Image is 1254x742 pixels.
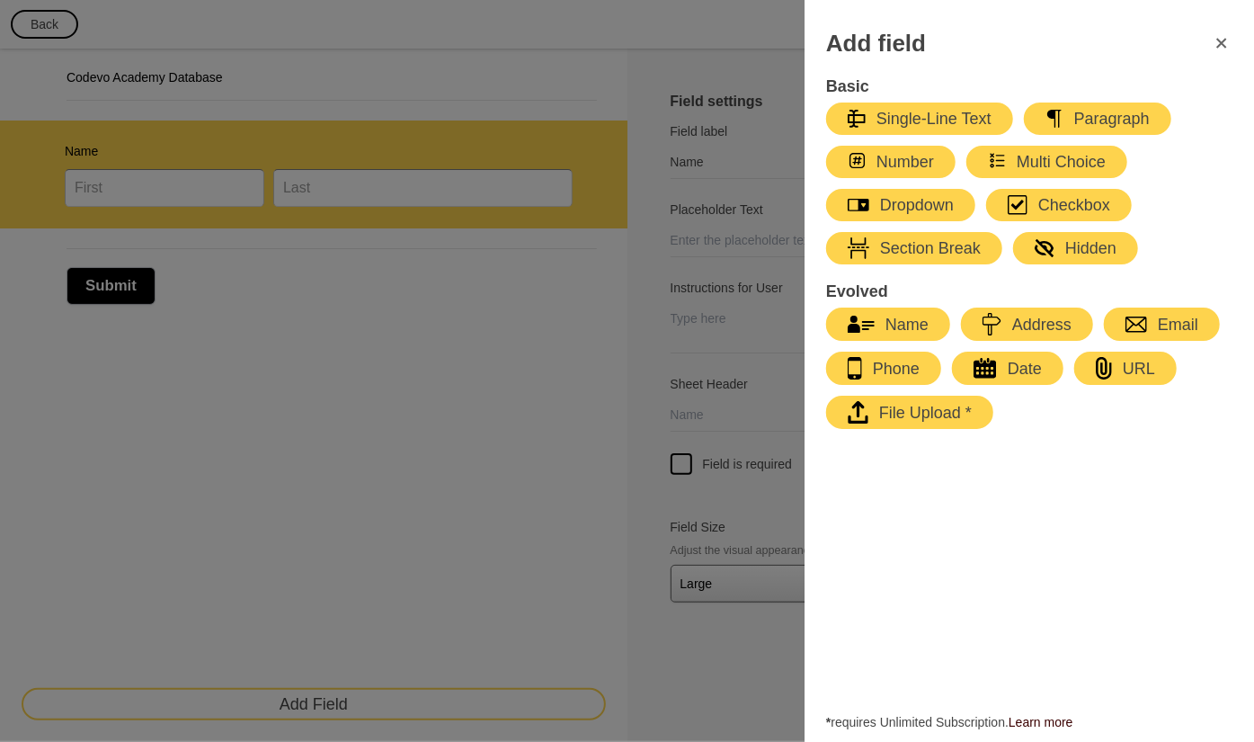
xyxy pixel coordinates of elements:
[848,194,954,216] div: Dropdown
[988,151,1106,173] div: Multi Choice
[1013,232,1138,264] button: Hidden
[826,713,1232,731] span: requires Unlimited Subscription.
[1104,308,1220,341] button: Email
[826,189,975,221] button: Dropdown
[826,281,1214,302] h4: Evolved
[826,232,1002,264] button: Section Break
[826,146,956,178] button: Number
[1125,314,1198,335] div: Email
[826,352,941,385] button: Phone
[826,29,926,58] h3: Add field
[1024,103,1171,135] button: Paragraph
[974,358,1042,380] div: Date
[952,352,1063,385] button: Date
[826,103,1013,135] button: Single-Line Text
[983,313,1072,335] div: Address
[848,357,920,380] div: Phone
[848,108,992,130] div: Single-Line Text
[986,189,1132,221] button: Checkbox
[826,76,1214,97] h4: Basic
[848,314,929,335] div: Name
[1035,237,1116,259] div: Hidden
[848,151,934,173] div: Number
[1009,715,1073,729] a: Learn more
[1008,194,1110,216] div: Checkbox
[961,308,1093,341] button: Address
[1074,352,1177,385] button: URL
[826,308,950,341] button: Name
[1096,357,1155,380] div: URL
[826,396,993,429] button: File Upload *
[1200,22,1243,65] button: FormClose
[848,237,981,259] div: Section Break
[966,146,1127,178] button: Multi Choice
[1211,32,1232,54] svg: FormClose
[1045,108,1150,130] div: Paragraph
[848,401,972,424] div: File Upload *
